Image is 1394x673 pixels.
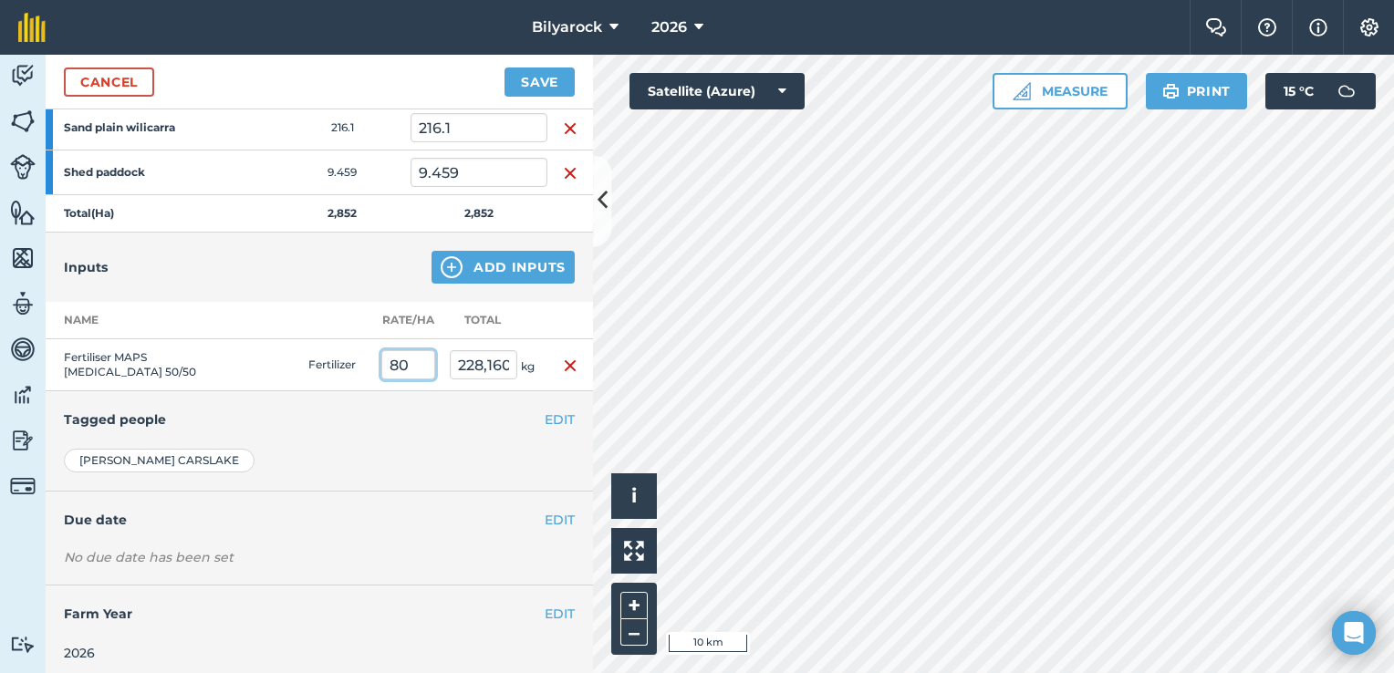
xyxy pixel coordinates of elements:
[301,339,374,391] td: Fertilizer
[1309,16,1327,38] img: svg+xml;base64,PHN2ZyB4bWxucz0iaHR0cDovL3d3dy53My5vcmcvMjAwMC9zdmciIHdpZHRoPSIxNyIgaGVpZ2h0PSIxNy...
[10,108,36,135] img: svg+xml;base64,PHN2ZyB4bWxucz0iaHR0cDovL3d3dy53My5vcmcvMjAwMC9zdmciIHdpZHRoPSI1NiIgaGVpZ2h0PSI2MC...
[64,257,108,277] h4: Inputs
[1013,82,1031,100] img: Ruler icon
[505,67,575,97] button: Save
[1358,18,1380,36] img: A cog icon
[10,336,36,363] img: svg+xml;base64,PD94bWwgdmVyc2lvbj0iMS4wIiBlbmNvZGluZz0idXRmLTgiPz4KPCEtLSBHZW5lcmF0b3I6IEFkb2JlIE...
[563,355,577,377] img: svg+xml;base64,PHN2ZyB4bWxucz0iaHR0cDovL3d3dy53My5vcmcvMjAwMC9zdmciIHdpZHRoPSIxNiIgaGVpZ2h0PSIyNC...
[545,604,575,624] button: EDIT
[10,381,36,409] img: svg+xml;base64,PD94bWwgdmVyc2lvbj0iMS4wIiBlbmNvZGluZz0idXRmLTgiPz4KPCEtLSBHZW5lcmF0b3I6IEFkb2JlIE...
[629,73,805,109] button: Satellite (Azure)
[563,162,577,184] img: svg+xml;base64,PHN2ZyB4bWxucz0iaHR0cDovL3d3dy53My5vcmcvMjAwMC9zdmciIHdpZHRoPSIxNiIgaGVpZ2h0PSIyNC...
[46,302,228,339] th: Name
[624,541,644,561] img: Four arrows, one pointing top left, one top right, one bottom right and the last bottom left
[64,643,575,663] div: 2026
[64,449,255,472] div: [PERSON_NAME] CARSLAKE
[274,150,411,195] td: 9.459
[10,199,36,226] img: svg+xml;base64,PHN2ZyB4bWxucz0iaHR0cDovL3d3dy53My5vcmcvMjAwMC9zdmciIHdpZHRoPSI1NiIgaGVpZ2h0PSI2MC...
[64,67,154,97] a: Cancel
[1265,73,1376,109] button: 15 °C
[611,473,657,519] button: i
[10,473,36,499] img: svg+xml;base64,PD94bWwgdmVyc2lvbj0iMS4wIiBlbmNvZGluZz0idXRmLTgiPz4KPCEtLSBHZW5lcmF0b3I6IEFkb2JlIE...
[18,13,46,42] img: fieldmargin Logo
[64,120,206,135] strong: Sand plain wilicarra
[1162,80,1180,102] img: svg+xml;base64,PHN2ZyB4bWxucz0iaHR0cDovL3d3dy53My5vcmcvMjAwMC9zdmciIHdpZHRoPSIxOSIgaGVpZ2h0PSIyNC...
[620,619,648,646] button: –
[464,206,494,220] strong: 2,852
[64,409,575,430] h4: Tagged people
[1256,18,1278,36] img: A question mark icon
[563,118,577,140] img: svg+xml;base64,PHN2ZyB4bWxucz0iaHR0cDovL3d3dy53My5vcmcvMjAwMC9zdmciIHdpZHRoPSIxNiIgaGVpZ2h0PSIyNC...
[64,510,575,530] h4: Due date
[274,106,411,150] td: 216.1
[442,302,547,339] th: Total
[545,409,575,430] button: EDIT
[64,548,575,566] div: No due date has been set
[442,339,547,391] td: kg
[46,339,228,391] td: Fertiliser MAPS [MEDICAL_DATA] 50/50
[10,154,36,180] img: svg+xml;base64,PD94bWwgdmVyc2lvbj0iMS4wIiBlbmNvZGluZz0idXRmLTgiPz4KPCEtLSBHZW5lcmF0b3I6IEFkb2JlIE...
[620,592,648,619] button: +
[10,427,36,454] img: svg+xml;base64,PD94bWwgdmVyc2lvbj0iMS4wIiBlbmNvZGluZz0idXRmLTgiPz4KPCEtLSBHZW5lcmF0b3I6IEFkb2JlIE...
[10,290,36,317] img: svg+xml;base64,PD94bWwgdmVyc2lvbj0iMS4wIiBlbmNvZGluZz0idXRmLTgiPz4KPCEtLSBHZW5lcmF0b3I6IEFkb2JlIE...
[328,206,357,220] strong: 2,852
[993,73,1128,109] button: Measure
[1205,18,1227,36] img: Two speech bubbles overlapping with the left bubble in the forefront
[374,302,442,339] th: Rate/ Ha
[64,604,575,624] h4: Farm Year
[651,16,687,38] span: 2026
[441,256,463,278] img: svg+xml;base64,PHN2ZyB4bWxucz0iaHR0cDovL3d3dy53My5vcmcvMjAwMC9zdmciIHdpZHRoPSIxNCIgaGVpZ2h0PSIyNC...
[64,165,206,180] strong: Shed paddock
[1284,73,1314,109] span: 15 ° C
[10,244,36,272] img: svg+xml;base64,PHN2ZyB4bWxucz0iaHR0cDovL3d3dy53My5vcmcvMjAwMC9zdmciIHdpZHRoPSI1NiIgaGVpZ2h0PSI2MC...
[64,206,114,220] strong: Total ( Ha )
[1332,611,1376,655] div: Open Intercom Messenger
[10,636,36,653] img: svg+xml;base64,PD94bWwgdmVyc2lvbj0iMS4wIiBlbmNvZGluZz0idXRmLTgiPz4KPCEtLSBHZW5lcmF0b3I6IEFkb2JlIE...
[432,251,575,284] button: Add Inputs
[1328,73,1365,109] img: svg+xml;base64,PD94bWwgdmVyc2lvbj0iMS4wIiBlbmNvZGluZz0idXRmLTgiPz4KPCEtLSBHZW5lcmF0b3I6IEFkb2JlIE...
[1146,73,1248,109] button: Print
[545,510,575,530] button: EDIT
[532,16,602,38] span: Bilyarock
[631,484,637,507] span: i
[10,62,36,89] img: svg+xml;base64,PD94bWwgdmVyc2lvbj0iMS4wIiBlbmNvZGluZz0idXRmLTgiPz4KPCEtLSBHZW5lcmF0b3I6IEFkb2JlIE...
